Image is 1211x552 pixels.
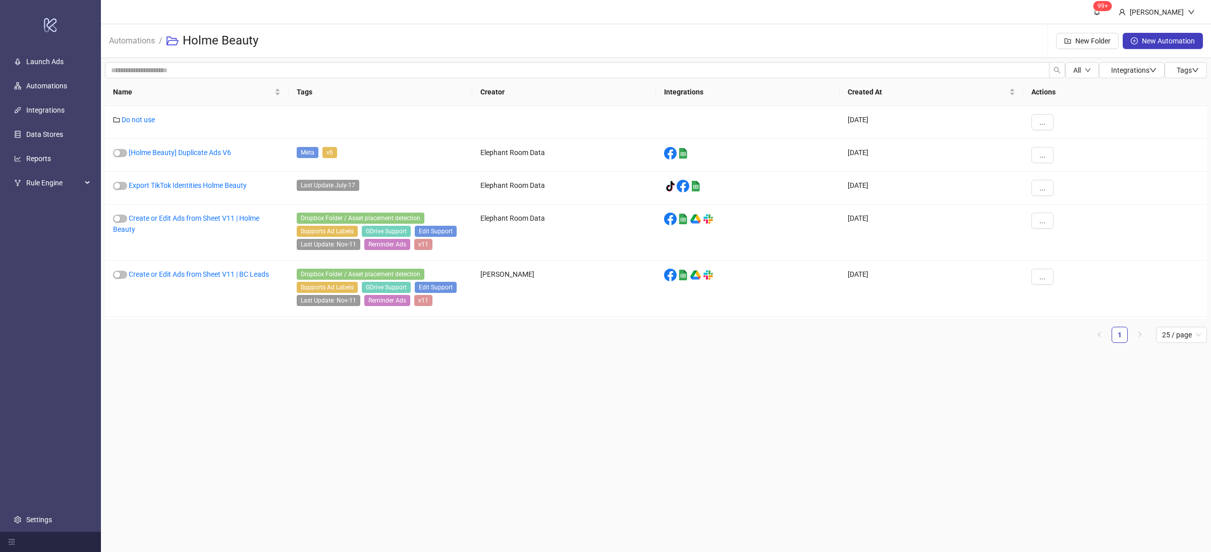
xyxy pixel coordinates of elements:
[1093,8,1100,15] span: bell
[414,239,432,250] span: v11
[129,148,231,157] a: [Holme Beauty] Duplicate Ads V6
[113,86,272,97] span: Name
[1162,327,1201,342] span: 25 / page
[840,78,1023,106] th: Created At
[1091,327,1108,343] button: left
[1165,62,1207,78] button: Tagsdown
[26,173,82,193] span: Rule Engine
[159,25,162,57] li: /
[472,172,656,205] div: Elephant Room Data
[1064,37,1071,44] span: folder-add
[840,106,1023,139] div: [DATE]
[362,282,411,293] span: GDrive Support
[297,282,358,293] span: Supports Ad Labels
[1096,331,1103,337] span: left
[297,295,360,306] span: Last Update: Nov-11
[129,270,269,278] a: Create or Edit Ads from Sheet V11 | BC Leads
[1132,327,1148,343] li: Next Page
[167,35,179,47] span: folder-open
[1119,9,1126,16] span: user
[1023,78,1207,106] th: Actions
[297,180,359,191] span: Last Update July-17
[1099,62,1165,78] button: Integrationsdown
[14,179,21,186] span: fork
[414,295,432,306] span: v11
[656,78,840,106] th: Integrations
[113,116,120,123] span: folder
[472,205,656,261] div: Elephant Room Data
[1039,217,1045,225] span: ...
[297,147,318,158] span: Meta
[1031,213,1054,229] button: ...
[362,226,411,237] span: GDrive Support
[1156,327,1207,343] div: Page Size
[1031,147,1054,163] button: ...
[26,58,64,66] a: Launch Ads
[1065,62,1099,78] button: Alldown
[297,239,360,250] span: Last Update: Nov-11
[472,139,656,172] div: Elephant Room Data
[1091,327,1108,343] li: Previous Page
[415,226,457,237] span: Edit Support
[183,33,258,49] h3: Holme Beauty
[297,226,358,237] span: Supports Ad Labels
[26,106,65,114] a: Integrations
[364,239,410,250] span: Reminder Ads
[1075,37,1111,45] span: New Folder
[26,516,52,524] a: Settings
[1112,327,1128,343] li: 1
[297,213,424,224] span: Dropbox Folder / Asset placement detection
[1039,184,1045,192] span: ...
[1085,67,1091,73] span: down
[472,78,656,106] th: Creator
[1188,9,1195,16] span: down
[1131,37,1138,44] span: plus-circle
[840,261,1023,317] div: [DATE]
[1054,67,1061,74] span: search
[1137,331,1143,337] span: right
[113,214,259,233] a: Create or Edit Ads from Sheet V11 | Holme Beauty
[1031,269,1054,285] button: ...
[26,82,67,90] a: Automations
[1031,180,1054,196] button: ...
[1123,33,1203,49] button: New Automation
[1093,1,1112,11] sup: 1539
[364,295,410,306] span: Reminder Ads
[840,139,1023,172] div: [DATE]
[1039,273,1045,281] span: ...
[472,261,656,317] div: [PERSON_NAME]
[1192,67,1199,74] span: down
[105,78,289,106] th: Name
[1112,327,1127,342] a: 1
[107,34,157,45] a: Automations
[1056,33,1119,49] button: New Folder
[1142,37,1195,45] span: New Automation
[322,147,337,158] span: v6
[1073,66,1081,74] span: All
[1149,67,1157,74] span: down
[297,269,424,280] span: Dropbox Folder / Asset placement detection
[1111,66,1157,74] span: Integrations
[1177,66,1199,74] span: Tags
[1132,327,1148,343] button: right
[848,86,1007,97] span: Created At
[1031,114,1054,130] button: ...
[26,155,51,163] a: Reports
[129,181,247,189] a: Export TikTok Identities Holme Beauty
[1126,7,1188,18] div: [PERSON_NAME]
[26,130,63,138] a: Data Stores
[415,282,457,293] span: Edit Support
[122,116,155,124] a: Do not use
[1039,151,1045,159] span: ...
[1039,118,1045,126] span: ...
[840,172,1023,205] div: [DATE]
[289,78,472,106] th: Tags
[8,538,15,545] span: menu-fold
[840,205,1023,261] div: [DATE]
